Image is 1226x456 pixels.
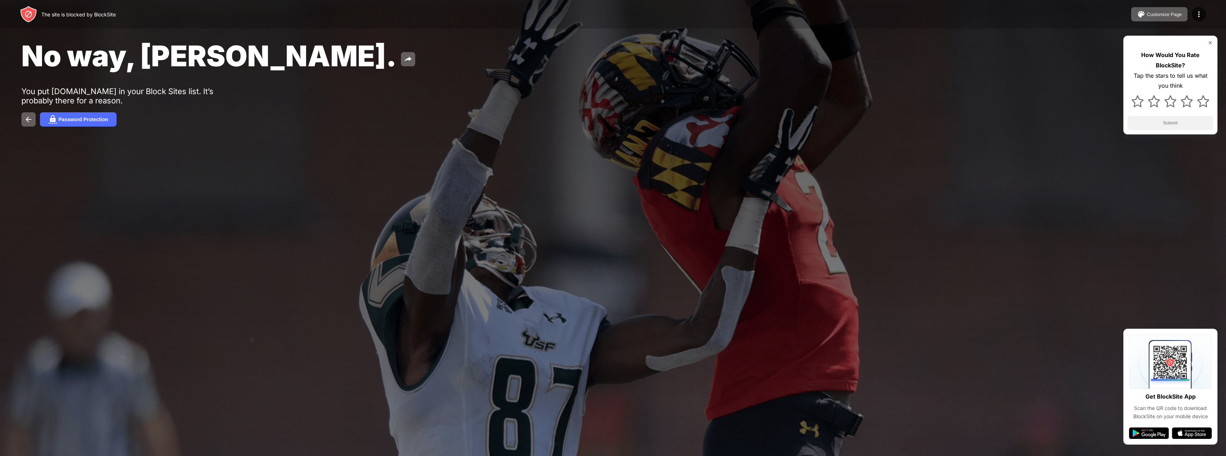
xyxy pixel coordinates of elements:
[24,115,33,124] img: back.svg
[40,112,117,127] button: Password Protection
[21,87,242,105] div: You put [DOMAIN_NAME] in your Block Sites list. It’s probably there for a reason.
[1197,95,1209,107] img: star.svg
[21,39,397,73] span: No way, [PERSON_NAME].
[1131,7,1188,21] button: Customize Page
[1147,12,1182,17] div: Customize Page
[1148,95,1160,107] img: star.svg
[1164,95,1176,107] img: star.svg
[41,11,116,17] div: The site is blocked by BlockSite
[1195,10,1203,19] img: menu-icon.svg
[1132,95,1144,107] img: star.svg
[1128,50,1213,71] div: How Would You Rate BlockSite?
[1128,71,1213,91] div: Tap the stars to tell us what you think
[58,117,108,122] div: Password Protection
[1137,10,1145,19] img: pallet.svg
[404,55,412,63] img: share.svg
[1181,95,1193,107] img: star.svg
[1207,40,1213,46] img: rate-us-close.svg
[48,115,57,124] img: password.svg
[1128,116,1213,130] button: Submit
[20,6,37,23] img: header-logo.svg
